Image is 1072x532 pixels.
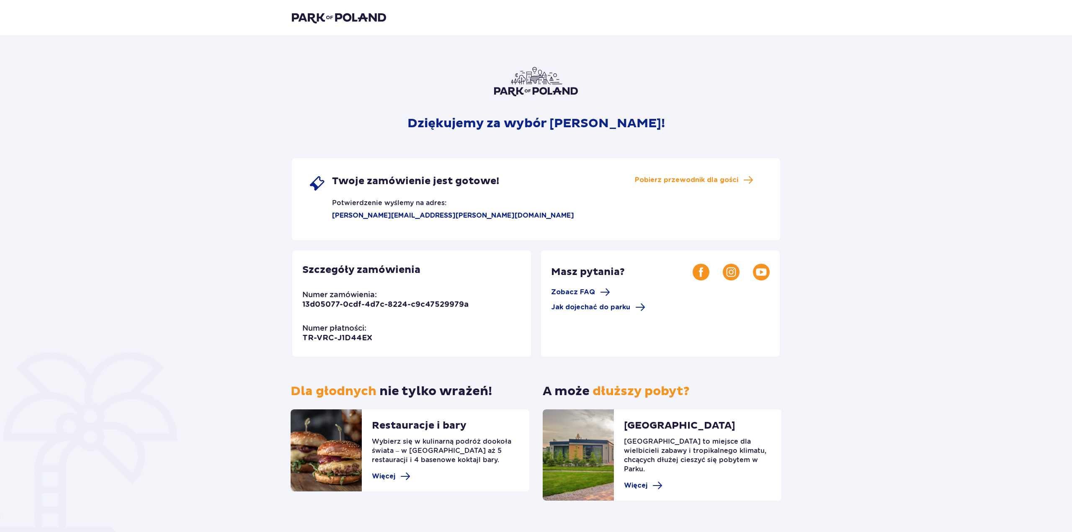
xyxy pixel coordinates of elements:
[302,323,366,333] p: Numer płatności:
[635,175,753,185] a: Pobierz przewodnik dla gości
[593,383,690,399] span: dłuższy pobyt?
[624,419,735,437] p: [GEOGRAPHIC_DATA]
[551,302,645,312] a: Jak dojechać do parku
[309,192,446,208] p: Potwierdzenie wyślemy na adres:
[372,471,410,481] a: Więcej
[291,383,376,399] span: Dla głodnych
[291,383,492,399] p: nie tylko wrażeń!
[372,437,519,471] p: Wybierz się w kulinarną podróż dookoła świata – w [GEOGRAPHIC_DATA] aż 5 restauracji i 4 basenowe...
[624,481,647,490] span: Więcej
[551,266,693,278] p: Masz pytania?
[543,383,690,399] p: A może
[494,67,578,96] img: Park of Poland logo
[693,264,709,280] img: Facebook
[551,288,595,297] span: Zobacz FAQ
[624,481,662,491] a: Więcej
[309,211,574,220] p: [PERSON_NAME][EMAIL_ADDRESS][PERSON_NAME][DOMAIN_NAME]
[302,300,469,310] p: 13d05077-0cdf-4d7c-8224-c9c47529979a
[551,287,610,297] a: Zobacz FAQ
[302,264,420,276] p: Szczegóły zamówienia
[753,264,770,280] img: Youtube
[372,419,466,437] p: Restauracje i bary
[302,290,377,300] p: Numer zamówienia:
[372,472,395,481] span: Więcej
[309,175,325,192] img: single ticket icon
[302,333,372,343] p: TR-VRC-J1D44EX
[635,175,738,185] span: Pobierz przewodnik dla gości
[292,12,386,23] img: Park of Poland logo
[543,409,614,501] img: Suntago Village
[291,409,362,491] img: restaurants
[551,303,630,312] span: Jak dojechać do parku
[723,264,740,280] img: Instagram
[407,116,665,131] p: Dziękujemy za wybór [PERSON_NAME]!
[624,437,771,481] p: [GEOGRAPHIC_DATA] to miejsce dla wielbicieli zabawy i tropikalnego klimatu, chcących dłużej ciesz...
[332,175,499,188] span: Twoje zamówienie jest gotowe!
